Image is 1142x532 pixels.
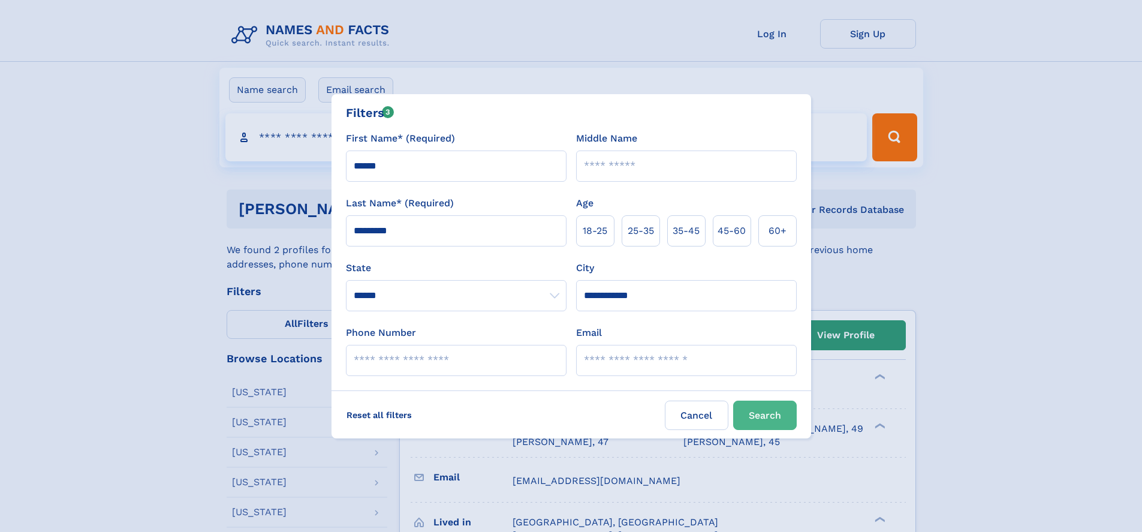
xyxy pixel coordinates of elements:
[346,131,455,146] label: First Name* (Required)
[628,224,654,238] span: 25‑35
[346,104,394,122] div: Filters
[576,131,637,146] label: Middle Name
[673,224,700,238] span: 35‑45
[769,224,787,238] span: 60+
[733,401,797,430] button: Search
[583,224,607,238] span: 18‑25
[665,401,728,430] label: Cancel
[346,196,454,211] label: Last Name* (Required)
[576,326,602,340] label: Email
[576,261,594,275] label: City
[339,401,420,429] label: Reset all filters
[718,224,746,238] span: 45‑60
[346,261,567,275] label: State
[346,326,416,340] label: Phone Number
[576,196,593,211] label: Age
